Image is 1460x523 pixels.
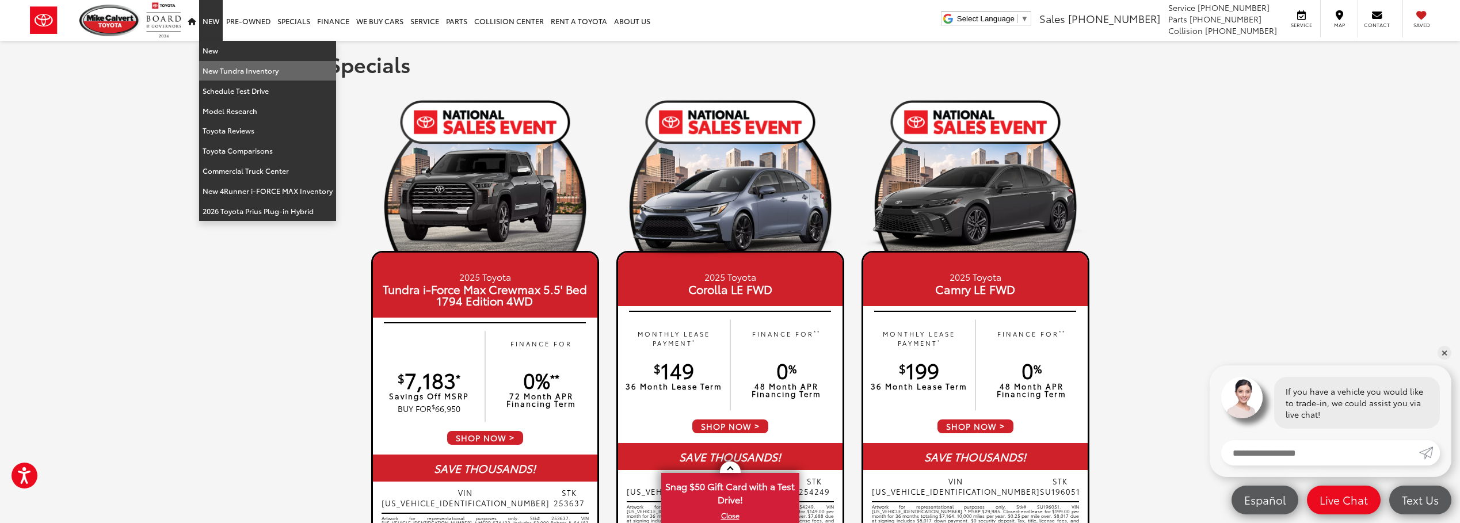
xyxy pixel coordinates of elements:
[861,144,1089,258] img: 25_Camry_XSE_Gray_Left
[79,5,140,36] img: Mike Calvert Toyota
[1168,13,1187,25] span: Parts
[957,14,1028,23] a: Select Language​
[957,14,1015,23] span: Select Language
[1017,14,1018,23] span: ​
[376,283,594,306] span: Tundra i-Force Max Crewmax 5.5' Bed 1794 Edition 4WD
[199,141,336,161] a: Toyota Comparisons
[788,360,796,376] sup: %
[899,355,939,384] span: 199
[866,283,1085,295] span: Camry LE FWD
[616,96,844,251] img: 19_1754319064.png
[861,96,1089,251] img: 19_1754319064.png
[866,270,1085,283] small: 2025 Toyota
[795,476,834,497] span: STK 254249
[1364,21,1390,29] span: Contact
[981,329,1082,348] p: FINANCE FOR
[1289,21,1314,29] span: Service
[872,476,1040,497] span: VIN [US_VEHICLE_IDENTIFICATION_NUMBER]
[1396,493,1444,507] span: Text Us
[1021,355,1042,384] span: 0
[398,365,456,394] span: 7,183
[1168,25,1203,36] span: Collision
[491,392,592,407] p: 72 Month APR Financing Term
[1232,486,1298,514] a: Español
[1419,440,1440,465] a: Submit
[376,270,594,283] small: 2025 Toyota
[1221,440,1419,465] input: Enter your message
[1314,493,1374,507] span: Live Chat
[199,101,336,121] a: Model Research
[279,52,1182,75] h1: New Specials
[654,360,661,376] sup: $
[1326,21,1352,29] span: Map
[616,144,844,258] img: 25_Corolla_XSE_Celestite_Left
[382,487,550,508] span: VIN [US_VEHICLE_IDENTIFICATION_NUMBER]
[379,392,479,400] p: Savings Off MSRP
[1409,21,1434,29] span: Saved
[624,383,725,390] p: 36 Month Lease Term
[662,474,798,509] span: Snag $50 Gift Card with a Test Drive!
[432,402,435,411] sup: $
[199,201,336,221] a: 2026 Toyota Prius Plug-in Hybrid
[1040,476,1080,497] span: STK SU196051
[379,403,479,414] p: BUY FOR 66,950
[936,418,1015,434] span: SHOP NOW
[654,355,694,384] span: 149
[199,181,336,201] a: New 4Runner i-FORCE MAX Inventory
[869,383,970,390] p: 36 Month Lease Term
[691,418,769,434] span: SHOP NOW
[863,443,1088,470] div: SAVE THOUSANDS!
[776,355,796,384] span: 0
[1168,2,1195,13] span: Service
[899,360,906,376] sup: $
[1221,377,1263,418] img: Agent profile photo
[199,61,336,81] a: New Tundra Inventory
[627,476,795,497] span: VIN [US_VEHICLE_IDENTIFICATION_NUMBER]
[981,383,1082,398] p: 48 Month APR Financing Term
[1205,25,1277,36] span: [PHONE_NUMBER]
[1039,11,1065,26] span: Sales
[621,270,840,283] small: 2025 Toyota
[446,430,524,446] span: SHOP NOW
[1190,13,1261,25] span: [PHONE_NUMBER]
[199,81,336,101] a: Schedule Test Drive
[199,121,336,141] a: Toyota Reviews
[618,443,843,470] div: SAVE THOUSANDS!
[624,329,725,348] p: MONTHLY LEASE PAYMENT
[1198,2,1270,13] span: [PHONE_NUMBER]
[1274,377,1440,429] div: If you have a vehicle you would like to trade-in, we could assist you via live chat!
[869,329,970,348] p: MONTHLY LEASE PAYMENT
[550,487,589,508] span: STK 253637
[1307,486,1381,514] a: Live Chat
[621,283,840,295] span: Corolla LE FWD
[373,455,597,482] div: SAVE THOUSANDS!
[736,329,837,348] p: FINANCE FOR
[1238,493,1291,507] span: Español
[523,365,550,394] span: 0%
[736,383,837,398] p: 48 Month APR Financing Term
[1021,14,1028,23] span: ▼
[371,96,599,251] img: 19_1754319064.png
[1389,486,1451,514] a: Text Us
[199,161,336,181] a: Commercial Truck Center
[491,339,592,358] p: FINANCE FOR
[199,41,336,61] a: New
[398,370,405,386] sup: $
[371,144,599,258] img: 25_Tundra_Capstone_Gray_Left
[1068,11,1160,26] span: [PHONE_NUMBER]
[1034,360,1042,376] sup: %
